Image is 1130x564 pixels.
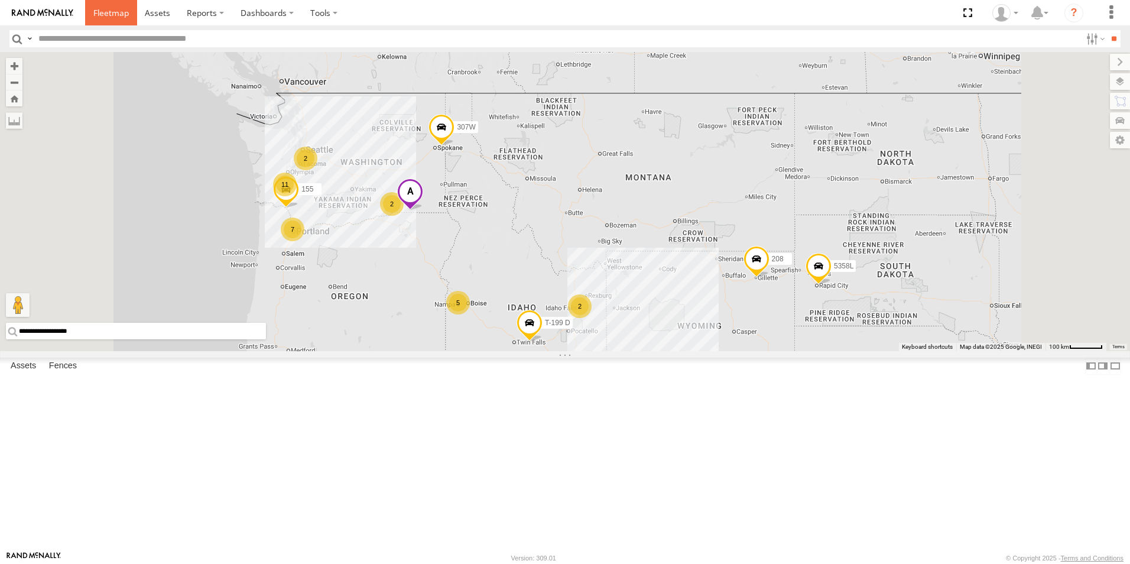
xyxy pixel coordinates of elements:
[457,124,475,132] span: 307W
[1085,358,1097,375] label: Dock Summary Table to the Left
[511,555,556,562] div: Version: 309.01
[1049,343,1069,350] span: 100 km
[7,552,61,564] a: Visit our Website
[834,262,853,271] span: 5358L
[281,218,304,241] div: 7
[988,4,1022,22] div: Keith Washburn
[380,192,404,216] div: 2
[960,343,1042,350] span: Map data ©2025 Google, INEGI
[6,293,30,317] button: Drag Pegman onto the map to open Street View
[1110,132,1130,148] label: Map Settings
[43,358,83,374] label: Fences
[1097,358,1109,375] label: Dock Summary Table to the Right
[1109,358,1121,375] label: Hide Summary Table
[772,255,784,264] span: 208
[1045,343,1106,351] button: Map Scale: 100 km per 53 pixels
[12,9,73,17] img: rand-logo.svg
[545,319,570,327] span: T-199 D
[273,173,297,196] div: 11
[1082,30,1107,47] label: Search Filter Options
[1112,345,1125,349] a: Terms (opens in new tab)
[446,291,470,315] div: 5
[1064,4,1083,22] i: ?
[294,147,317,170] div: 2
[6,74,22,90] button: Zoom out
[1061,555,1123,562] a: Terms and Conditions
[6,112,22,129] label: Measure
[25,30,34,47] label: Search Query
[6,90,22,106] button: Zoom Home
[5,358,42,374] label: Assets
[568,294,592,318] div: 2
[301,186,313,194] span: 155
[1006,555,1123,562] div: © Copyright 2025 -
[6,58,22,74] button: Zoom in
[902,343,953,351] button: Keyboard shortcuts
